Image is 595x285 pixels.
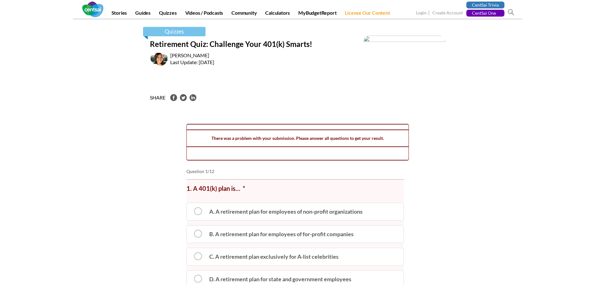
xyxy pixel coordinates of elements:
li: Question 1/12 [186,168,409,175]
div: There was a problem with your submission. Please answer all questions to get your result. [187,130,409,147]
label: C. A retirement plan exclusively for A-list celebrities [186,248,404,266]
label: A. A retirement plan for employees of non-profit organizations [186,203,404,221]
a: Login [416,10,427,17]
a: CentSai One [466,10,504,17]
a: MyBudgetReport [295,10,340,18]
a: Calculators [261,10,294,18]
a: Videos / Podcasts [181,10,227,18]
a: License Our Content [341,10,394,18]
a: Quizzes [155,10,181,18]
label: B. A retirement plan for employees of for-profit companies [186,225,404,243]
a: Community [228,10,260,18]
a: Stories [108,10,131,18]
time: Last Update: [DATE] [170,59,353,65]
a: CentSai Trivia [466,2,504,8]
a: Quizzes [143,27,206,36]
label: SHARE [150,94,166,101]
a: [PERSON_NAME] [170,52,209,58]
label: 1. A 401(k) plan is… [186,183,245,193]
a: Guides [131,10,154,18]
a: Create Account [432,10,463,17]
img: CentSai [82,2,103,17]
span: | [428,9,431,17]
h1: Retirement Quiz: Challenge Your 401(k) Smarts! [150,39,353,52]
